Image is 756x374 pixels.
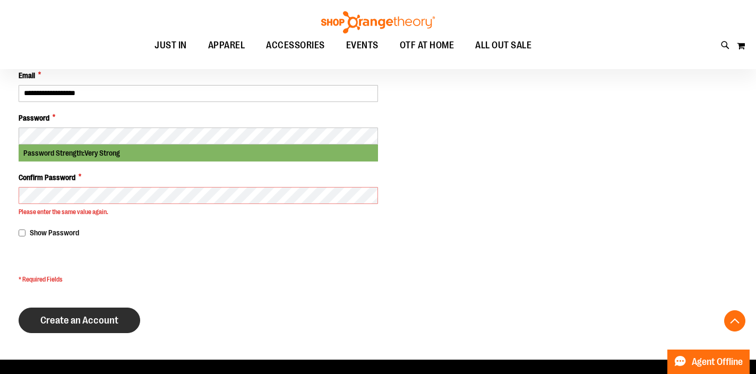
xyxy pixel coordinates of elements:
span: ALL OUT SALE [475,33,531,57]
button: Agent Offline [667,350,750,374]
span: JUST IN [154,33,187,57]
div: Password Strength: [19,144,378,161]
span: Show Password [30,228,79,237]
button: Back To Top [724,310,745,331]
div: Please enter the same value again. [19,208,378,217]
span: * Required Fields [19,275,378,284]
span: Password [19,113,49,123]
span: OTF AT HOME [400,33,454,57]
span: Email [19,70,35,81]
span: ACCESSORIES [266,33,325,57]
span: Very Strong [84,149,120,157]
span: Create an Account [40,314,118,326]
span: EVENTS [346,33,379,57]
span: Agent Offline [692,357,743,367]
img: Shop Orangetheory [320,11,436,33]
span: APPAREL [208,33,245,57]
button: Create an Account [19,308,140,333]
span: Confirm Password [19,172,75,183]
